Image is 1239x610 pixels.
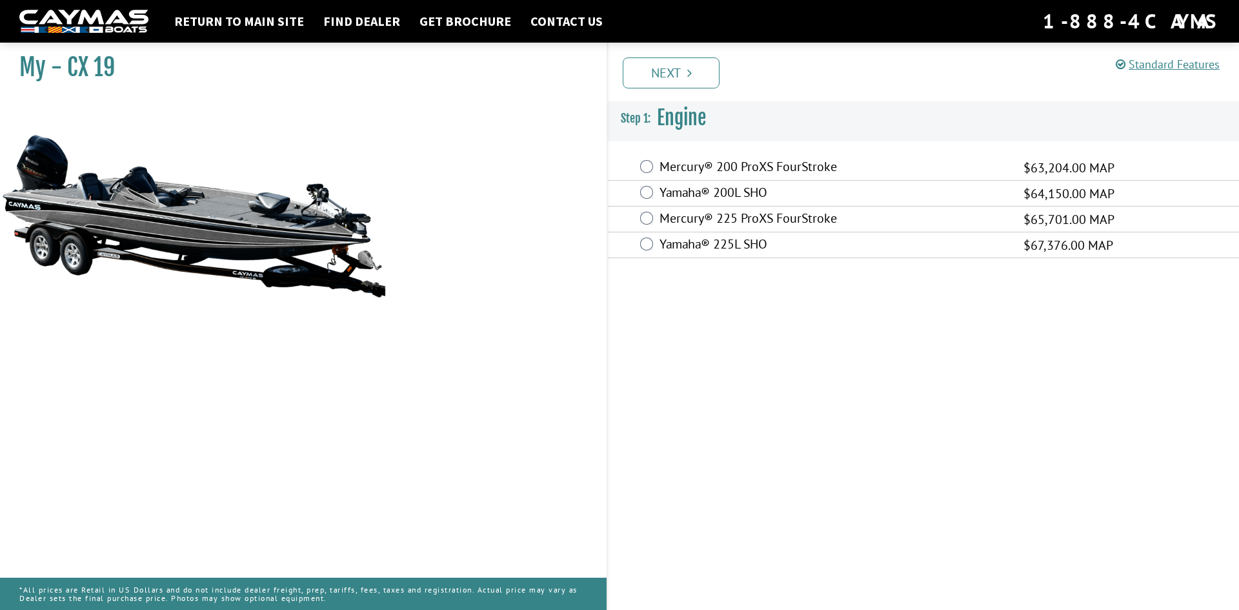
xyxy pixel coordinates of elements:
label: Yamaha® 225L SHO [660,236,1007,255]
a: Return to main site [168,13,310,30]
ul: Pagination [619,56,1239,88]
span: $67,376.00 MAP [1023,236,1113,255]
p: *All prices are Retail in US Dollars and do not include dealer freight, prep, tariffs, fees, taxe... [19,579,587,609]
h3: Engine [608,94,1239,142]
a: Find Dealer [317,13,407,30]
label: Mercury® 200 ProXS FourStroke [660,159,1007,178]
h1: My - CX 19 [19,53,574,82]
label: Mercury® 225 ProXS FourStroke [660,210,1007,229]
span: $65,701.00 MAP [1023,210,1114,229]
a: Contact Us [524,13,609,30]
span: $63,204.00 MAP [1023,158,1114,178]
a: Standard Features [1116,57,1220,72]
a: Next [623,57,720,88]
span: $64,150.00 MAP [1023,184,1114,203]
a: Get Brochure [413,13,518,30]
img: white-logo-c9c8dbefe5ff5ceceb0f0178aa75bf4bb51f6bca0971e226c86eb53dfe498488.png [19,10,148,34]
label: Yamaha® 200L SHO [660,185,1007,203]
div: 1-888-4CAYMAS [1043,7,1220,36]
